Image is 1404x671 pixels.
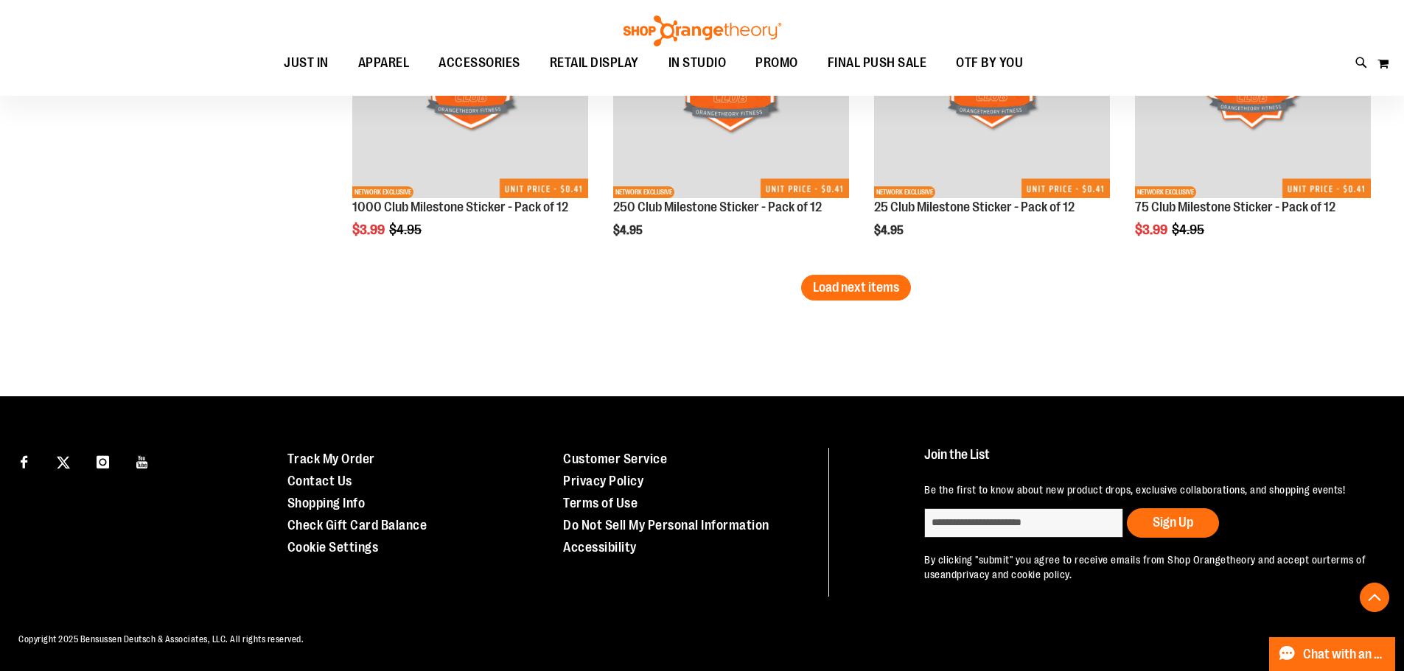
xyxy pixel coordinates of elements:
[613,224,645,237] span: $4.95
[563,518,769,533] a: Do Not Sell My Personal Information
[563,496,638,510] a: Terms of Use
[287,474,352,488] a: Contact Us
[563,452,667,466] a: Customer Service
[1269,637,1396,671] button: Chat with an Expert
[343,46,425,80] a: APPAREL
[352,222,387,237] span: $3.99
[668,46,727,80] span: IN STUDIO
[1127,508,1219,538] button: Sign Up
[654,46,741,80] a: IN STUDIO
[1135,222,1170,237] span: $3.99
[813,280,899,295] span: Load next items
[828,46,927,80] span: FINAL PUSH SALE
[813,46,942,80] a: FINAL PUSH SALE
[287,496,366,510] a: Shopping Info
[924,508,1123,538] input: enter email
[1360,583,1389,612] button: Back To Top
[11,448,37,474] a: Visit our Facebook page
[621,15,783,46] img: Shop Orangetheory
[755,46,798,80] span: PROMO
[389,222,424,237] span: $4.95
[550,46,639,80] span: RETAIL DISPLAY
[801,275,911,301] button: Load next items
[130,448,156,474] a: Visit our Youtube page
[51,448,77,474] a: Visit our X page
[535,46,654,80] a: RETAIL DISPLAY
[90,448,116,474] a: Visit our Instagram page
[287,540,379,555] a: Cookie Settings
[941,46,1038,80] a: OTF BY YOU
[924,482,1370,497] p: Be the first to know about new product drops, exclusive collaborations, and shopping events!
[874,200,1075,214] a: 25 Club Milestone Sticker - Pack of 12
[352,186,413,198] span: NETWORK EXCLUSIVE
[358,46,410,80] span: APPAREL
[287,518,427,533] a: Check Gift Card Balance
[924,552,1370,582] p: By clicking "submit" you agree to receive emails from Shop Orangetheory and accept our and
[956,46,1023,80] span: OTF BY YOU
[741,46,813,80] a: PROMO
[1135,200,1335,214] a: 75 Club Milestone Sticker - Pack of 12
[1303,647,1386,661] span: Chat with an Expert
[57,456,70,469] img: Twitter
[613,200,822,214] a: 250 Club Milestone Sticker - Pack of 12
[957,569,1072,580] a: privacy and cookie policy.
[287,452,375,466] a: Track My Order
[439,46,520,80] span: ACCESSORIES
[424,46,535,80] a: ACCESSORIES
[563,540,637,555] a: Accessibility
[613,186,674,198] span: NETWORK EXCLUSIVE
[18,634,304,644] span: Copyright 2025 Bensussen Deutsch & Associates, LLC. All rights reserved.
[284,46,329,80] span: JUST IN
[1172,222,1206,237] span: $4.95
[1135,186,1196,198] span: NETWORK EXCLUSIVE
[874,224,906,237] span: $4.95
[874,186,935,198] span: NETWORK EXCLUSIVE
[924,448,1370,475] h4: Join the List
[924,554,1366,580] a: terms of use
[1153,515,1193,530] span: Sign Up
[352,200,568,214] a: 1000 Club Milestone Sticker - Pack of 12
[269,46,343,80] a: JUST IN
[563,474,643,488] a: Privacy Policy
